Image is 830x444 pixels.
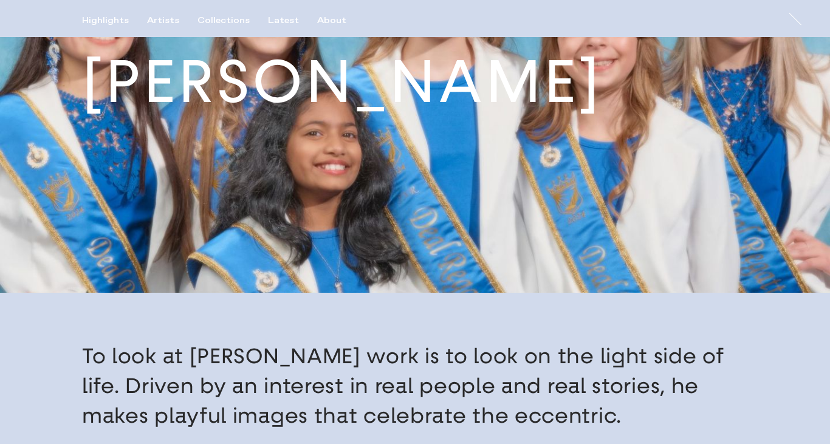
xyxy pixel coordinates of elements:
button: Artists [147,15,197,26]
button: Highlights [82,15,147,26]
div: About [317,15,346,26]
button: Latest [268,15,317,26]
h1: [PERSON_NAME] [82,53,603,112]
button: Collections [197,15,268,26]
div: Collections [197,15,250,26]
div: Latest [268,15,299,26]
div: Highlights [82,15,129,26]
button: About [317,15,365,26]
div: Artists [147,15,179,26]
